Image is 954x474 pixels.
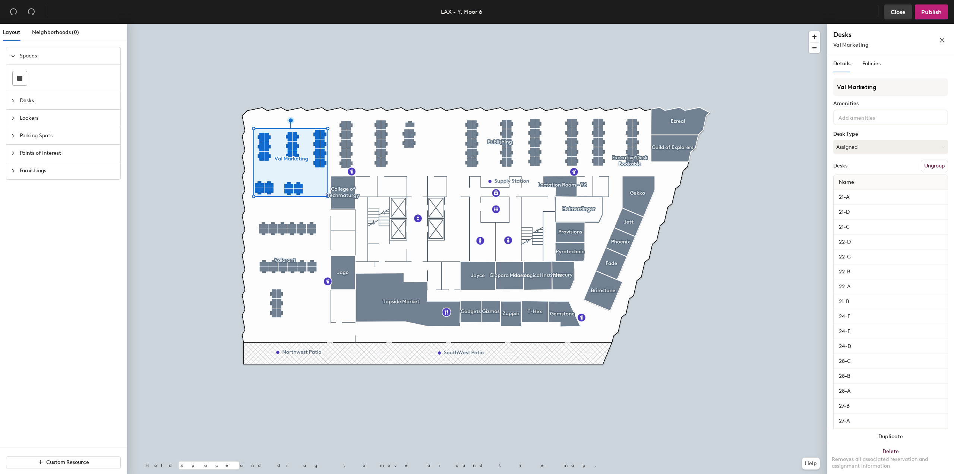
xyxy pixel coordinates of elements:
[11,151,15,156] span: collapsed
[802,458,820,470] button: Help
[11,116,15,120] span: collapsed
[835,282,946,292] input: Unnamed desk
[835,386,946,396] input: Unnamed desk
[862,60,881,67] span: Policies
[6,4,21,19] button: Undo (⌘ + Z)
[837,113,904,122] input: Add amenities
[32,29,79,35] span: Neighborhoods (0)
[939,38,945,43] span: close
[10,8,17,15] span: undo
[11,54,15,58] span: expanded
[20,110,116,127] span: Lockers
[915,4,948,19] button: Publish
[11,98,15,103] span: collapsed
[20,92,116,109] span: Desks
[20,127,116,144] span: Parking Spots
[20,162,116,179] span: Furnishings
[832,456,950,470] div: Removes all associated reservation and assignment information
[835,371,946,382] input: Unnamed desk
[833,60,850,67] span: Details
[3,29,20,35] span: Layout
[827,429,954,444] button: Duplicate
[835,267,946,277] input: Unnamed desk
[24,4,39,19] button: Redo (⌘ + ⇧ + Z)
[833,101,948,107] div: Amenities
[835,296,946,307] input: Unnamed desk
[835,416,946,426] input: Unnamed desk
[835,311,946,322] input: Unnamed desk
[884,4,912,19] button: Close
[11,134,15,138] span: collapsed
[835,222,946,232] input: Unnamed desk
[833,30,915,40] h4: Desks
[441,7,482,16] div: LAX - Y, Floor 6
[921,160,948,172] button: Ungroup
[835,192,946,203] input: Unnamed desk
[835,356,946,367] input: Unnamed desk
[835,207,946,217] input: Unnamed desk
[891,9,906,16] span: Close
[835,401,946,411] input: Unnamed desk
[835,326,946,337] input: Unnamed desk
[6,456,121,468] button: Custom Resource
[835,237,946,247] input: Unnamed desk
[835,341,946,352] input: Unnamed desk
[833,131,948,137] div: Desk Type
[835,176,858,189] span: Name
[833,42,869,48] span: Val Marketing
[835,252,946,262] input: Unnamed desk
[20,47,116,65] span: Spaces
[20,145,116,162] span: Points of Interest
[46,459,89,465] span: Custom Resource
[833,163,847,169] div: Desks
[833,140,948,154] button: Assigned
[11,169,15,173] span: collapsed
[921,9,942,16] span: Publish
